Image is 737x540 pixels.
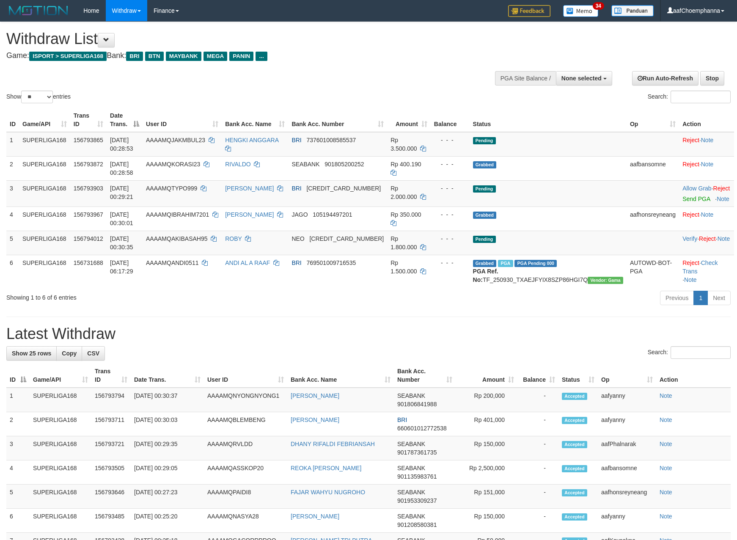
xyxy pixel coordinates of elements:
span: Accepted [562,417,587,424]
a: Stop [700,71,724,85]
td: · [679,132,734,157]
td: - [517,412,558,436]
td: - [517,509,558,533]
span: [DATE] 00:28:53 [110,137,133,152]
td: 6 [6,509,30,533]
span: JAGO [291,211,308,218]
a: Note [717,196,729,202]
span: 156731688 [74,259,103,266]
td: aafbansomne [598,460,656,485]
a: RIVALDO [225,161,250,168]
td: SUPERLIGA168 [19,132,70,157]
a: Show 25 rows [6,346,57,361]
span: [DATE] 00:30:35 [110,235,133,251]
span: BRI [126,52,143,61]
span: Accepted [562,393,587,400]
th: Amount: activate to sort column ascending [456,364,517,388]
span: AAAAMQJAKMBUL23 [146,137,205,143]
span: SEABANK [397,392,425,399]
a: Verify [682,235,697,242]
span: Rp 350.000 [390,211,421,218]
span: [DATE] 06:17:29 [110,259,133,275]
span: BTN [145,52,164,61]
span: Copy 5859459297850900 to clipboard [309,235,384,242]
td: AAAAMQRVLDD [204,436,287,460]
span: Grabbed [473,260,497,267]
th: Op: activate to sort column ascending [598,364,656,388]
td: Rp 150,000 [456,509,517,533]
td: aafyanny [598,412,656,436]
span: NEO [291,235,304,242]
td: SUPERLIGA168 [19,231,70,255]
th: Date Trans.: activate to sort column ascending [131,364,204,388]
a: [PERSON_NAME] [291,392,339,399]
span: Accepted [562,465,587,472]
td: AAAAMQBLEMBENG [204,412,287,436]
img: panduan.png [611,5,654,17]
span: Rp 3.500.000 [390,137,417,152]
td: 4 [6,207,19,231]
div: - - - [434,210,466,219]
input: Search: [671,346,731,359]
td: 6 [6,255,19,287]
td: SUPERLIGA168 [30,412,91,436]
span: ISPORT > SUPERLIGA168 [29,52,107,61]
input: Search: [671,91,731,103]
span: Copy 901208580381 to clipboard [397,521,437,528]
td: SUPERLIGA168 [19,180,70,207]
span: Copy 901787361735 to clipboard [397,449,437,456]
td: · [679,207,734,231]
td: [DATE] 00:30:37 [131,388,204,412]
span: 156793865 [74,137,103,143]
b: PGA Ref. No: [473,268,498,283]
span: SEABANK [397,513,425,520]
td: AAAAMQNASYA28 [204,509,287,533]
td: 3 [6,180,19,207]
span: BRI [291,137,301,143]
a: Note [701,137,714,143]
td: SUPERLIGA168 [19,207,70,231]
th: Game/API: activate to sort column ascending [30,364,91,388]
td: SUPERLIGA168 [30,460,91,485]
td: SUPERLIGA168 [30,509,91,533]
span: 156794012 [74,235,103,242]
span: Accepted [562,513,587,521]
span: Grabbed [473,212,497,219]
a: Note [660,489,672,496]
button: None selected [556,71,612,85]
th: ID: activate to sort column descending [6,364,30,388]
td: · [679,156,734,180]
a: Previous [660,291,694,305]
td: aafbansomne [627,156,679,180]
a: Reject [682,161,699,168]
span: Copy 901805200252 to clipboard [324,161,364,168]
td: SUPERLIGA168 [19,156,70,180]
span: Show 25 rows [12,350,51,357]
a: ANDI AL A RAAF [225,259,270,266]
span: Copy 769501009716535 to clipboard [306,259,356,266]
h1: Latest Withdraw [6,325,731,342]
span: Copy [62,350,77,357]
select: Showentries [21,91,53,103]
div: - - - [434,184,466,193]
th: Action [679,108,734,132]
td: - [517,485,558,509]
span: Pending [473,137,496,144]
td: [DATE] 00:29:35 [131,436,204,460]
span: Copy 901953309237 to clipboard [397,497,437,504]
h1: Withdraw List [6,30,483,47]
a: HENGKI ANGGARA [225,137,278,143]
div: - - - [434,259,466,267]
div: - - - [434,234,466,243]
a: 1 [693,291,708,305]
span: SEABANK [397,489,425,496]
td: · · [679,231,734,255]
span: [DATE] 00:29:21 [110,185,133,200]
td: SUPERLIGA168 [30,485,91,509]
td: AAAAMQNYONGNYONG1 [204,388,287,412]
a: [PERSON_NAME] [225,185,274,192]
td: aafyanny [598,388,656,412]
th: User ID: activate to sort column ascending [143,108,222,132]
td: 1 [6,388,30,412]
th: Amount: activate to sort column ascending [387,108,431,132]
